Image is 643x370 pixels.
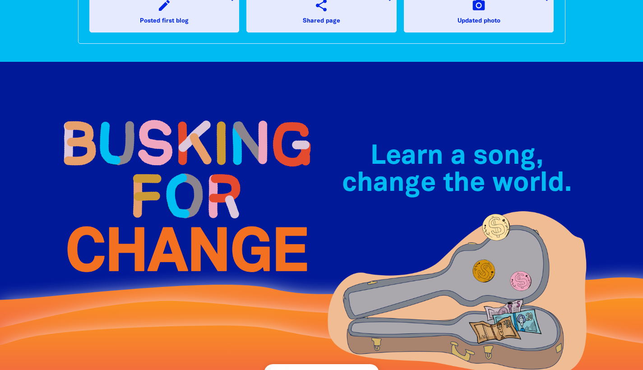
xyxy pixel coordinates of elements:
[140,16,189,27] span: Posted first blog
[303,16,340,27] span: Shared page
[342,144,572,196] span: Learn a song, change the world.
[458,16,500,27] span: Updated photo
